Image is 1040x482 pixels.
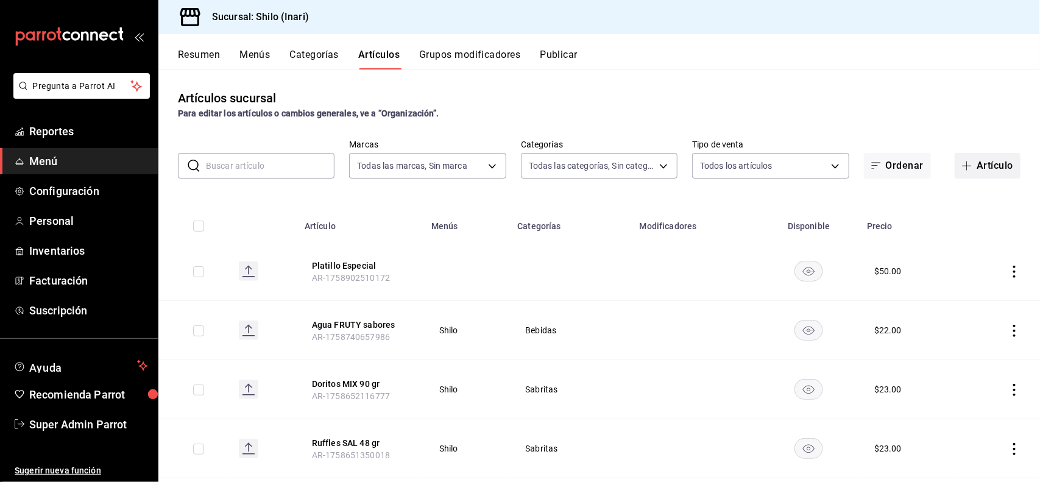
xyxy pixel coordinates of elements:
th: Modificadores [632,203,759,242]
button: Publicar [540,49,578,69]
span: Shilo [439,385,495,394]
button: actions [1008,384,1021,396]
span: AR-1758902510172 [312,273,390,283]
span: Pregunta a Parrot AI [33,80,131,93]
span: Personal [29,213,148,229]
span: Suscripción [29,302,148,319]
button: actions [1008,325,1021,337]
span: Shilo [439,326,495,335]
button: Grupos modificadores [419,49,520,69]
button: edit-product-location [312,319,409,331]
span: Super Admin Parrot [29,416,148,433]
th: Precio [860,203,959,242]
div: Artículos sucursal [178,89,276,107]
span: Ayuda [29,358,132,373]
span: Facturación [29,272,148,289]
button: actions [1008,443,1021,455]
label: Marcas [349,141,506,149]
input: Buscar artículo [206,154,334,178]
span: Menú [29,153,148,169]
span: Sugerir nueva función [15,464,148,477]
div: $ 23.00 [874,442,902,455]
span: Bebidas [525,326,617,335]
th: Disponible [758,203,859,242]
button: Ordenar [864,153,931,179]
button: availability-product [794,320,823,341]
span: AR-1758652116777 [312,391,390,401]
span: Recomienda Parrot [29,386,148,403]
strong: Para editar los artículos o cambios generales, ve a “Organización”. [178,108,439,118]
div: $ 50.00 [874,265,902,277]
button: edit-product-location [312,260,409,272]
button: actions [1008,266,1021,278]
button: availability-product [794,438,823,459]
button: edit-product-location [312,378,409,390]
span: AR-1758740657986 [312,332,390,342]
button: Artículo [955,153,1021,179]
div: $ 22.00 [874,324,902,336]
span: Shilo [439,444,495,453]
span: Inventarios [29,243,148,259]
div: navigation tabs [178,49,1040,69]
span: Sabritas [525,385,617,394]
span: Reportes [29,123,148,140]
button: availability-product [794,379,823,400]
a: Pregunta a Parrot AI [9,88,150,101]
div: $ 23.00 [874,383,902,395]
label: Categorías [521,141,677,149]
th: Menús [424,203,511,242]
button: Categorías [290,49,339,69]
button: Artículos [358,49,400,69]
span: Sabritas [525,444,617,453]
label: Tipo de venta [692,141,849,149]
button: Menús [239,49,270,69]
span: Configuración [29,183,148,199]
button: Resumen [178,49,220,69]
button: edit-product-location [312,437,409,449]
h3: Sucursal: Shilo (Inari) [202,10,309,24]
span: Todas las marcas, Sin marca [357,160,467,172]
span: AR-1758651350018 [312,450,390,460]
th: Categorías [510,203,632,242]
button: open_drawer_menu [134,32,144,41]
span: Todos los artículos [700,160,773,172]
th: Artículo [297,203,424,242]
button: availability-product [794,261,823,282]
span: Todas las categorías, Sin categoría [529,160,655,172]
button: Pregunta a Parrot AI [13,73,150,99]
